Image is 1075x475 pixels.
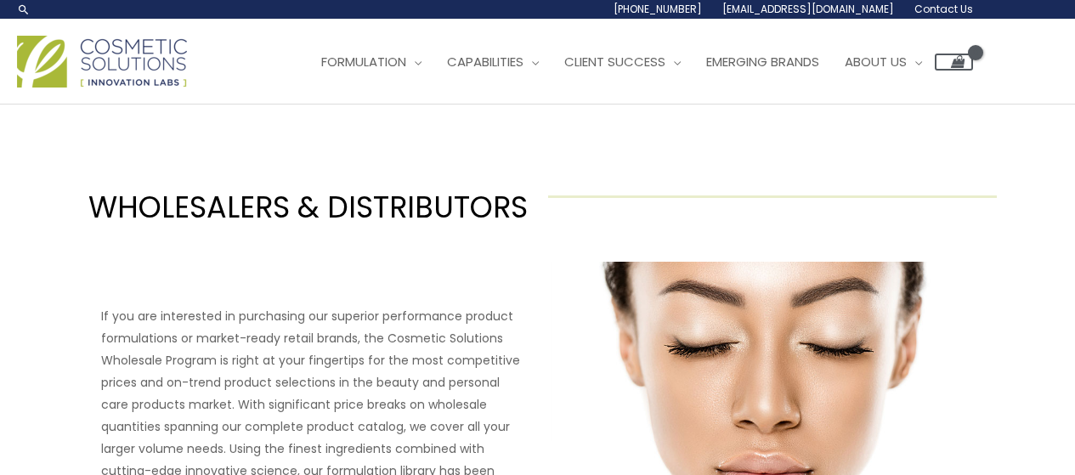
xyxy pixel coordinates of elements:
[914,2,973,16] span: Contact Us
[17,36,187,88] img: Cosmetic Solutions Logo
[296,37,973,88] nav: Site Navigation
[564,53,665,71] span: Client Success
[614,2,702,16] span: [PHONE_NUMBER]
[706,53,819,71] span: Emerging Brands
[693,37,832,88] a: Emerging Brands
[308,37,434,88] a: Formulation
[832,37,935,88] a: About Us
[935,54,973,71] a: View Shopping Cart, empty
[845,53,907,71] span: About Us
[78,186,528,228] h1: WHOLESALERS & DISTRIBUTORS
[722,2,894,16] span: [EMAIL_ADDRESS][DOMAIN_NAME]
[447,53,523,71] span: Capabilities
[17,3,31,16] a: Search icon link
[434,37,552,88] a: Capabilities
[552,37,693,88] a: Client Success
[321,53,406,71] span: Formulation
